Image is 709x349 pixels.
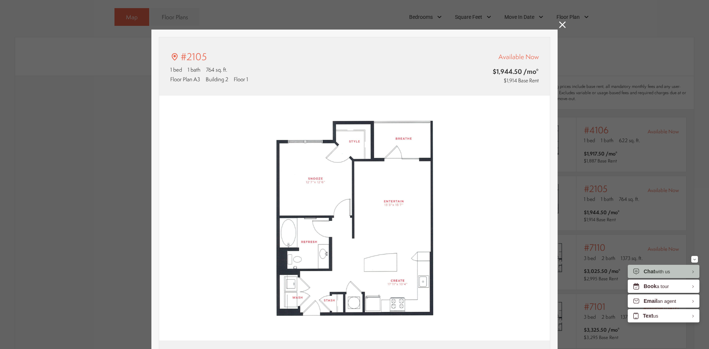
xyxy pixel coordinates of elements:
span: Available Now [499,52,539,61]
p: #2105 [181,50,207,64]
img: #2105 - 1 bedroom floor plan layout with 1 bathroom and 764 square feet [159,96,550,341]
span: 1 bed [170,66,182,73]
span: Building 2 [206,75,228,83]
span: $1,914 Base Rent [504,77,539,84]
span: Floor 1 [234,75,248,83]
span: 1 bath [188,66,201,73]
span: 764 sq. ft. [206,66,227,73]
span: Floor Plan A3 [170,75,200,83]
span: $1,944.50 /mo* [452,67,539,76]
